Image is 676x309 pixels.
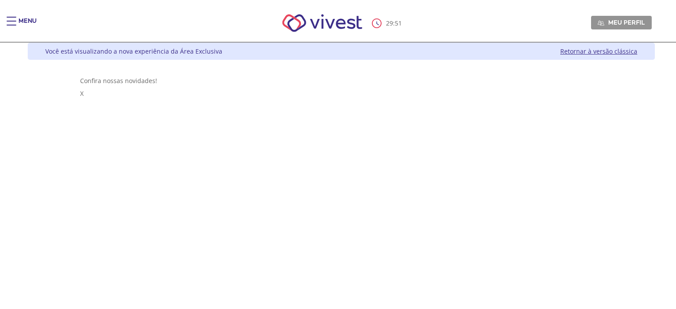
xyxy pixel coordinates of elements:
[80,76,603,85] div: Confira nossas novidades!
[608,18,645,26] span: Meu perfil
[372,18,404,28] div: :
[395,19,402,27] span: 51
[598,20,604,26] img: Meu perfil
[21,43,655,309] div: Vivest
[272,4,372,42] img: Vivest
[45,47,222,55] div: Você está visualizando a nova experiência da Área Exclusiva
[560,47,637,55] a: Retornar à versão clássica
[80,89,84,98] span: X
[591,16,652,29] a: Meu perfil
[386,19,393,27] span: 29
[18,17,37,34] div: Menu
